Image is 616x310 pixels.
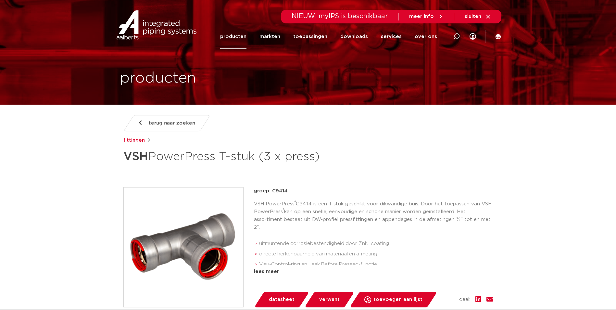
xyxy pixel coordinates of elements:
li: Visu-Control-ring en Leak Before Pressed-functie [259,259,493,270]
a: over ons [415,24,437,49]
p: groep: C9414 [254,187,493,195]
a: datasheet [254,292,309,307]
li: directe herkenbaarheid van materiaal en afmeting [259,249,493,259]
h1: PowerPress T-stuk (3 x press) [123,147,367,166]
span: verwant [319,294,340,305]
a: terug naar zoeken [123,115,210,131]
a: sluiten [465,14,491,19]
span: sluiten [465,14,481,19]
a: toepassingen [293,24,327,49]
strong: VSH [123,151,148,162]
a: markten [259,24,280,49]
a: services [381,24,402,49]
a: fittingen [123,136,145,144]
div: lees meer [254,268,493,276]
nav: Menu [220,24,437,49]
li: uitmuntende corrosiebestendigheid door ZnNi coating [259,239,493,249]
img: Product Image for VSH PowerPress T-stuk (3 x press) [124,187,243,307]
p: VSH PowerPress C9414 is een T-stuk geschikt voor dikwandige buis. Door het toepassen van VSH Powe... [254,200,493,231]
a: producten [220,24,246,49]
a: downloads [340,24,368,49]
span: terug naar zoeken [149,118,195,128]
span: deel: [459,296,470,304]
sup: ® [295,200,296,204]
sup: ® [283,208,284,212]
span: meer info [409,14,434,19]
a: verwant [304,292,354,307]
span: NIEUW: myIPS is beschikbaar [292,13,388,19]
a: meer info [409,14,444,19]
span: toevoegen aan lijst [373,294,422,305]
h1: producten [120,68,196,89]
span: datasheet [269,294,295,305]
